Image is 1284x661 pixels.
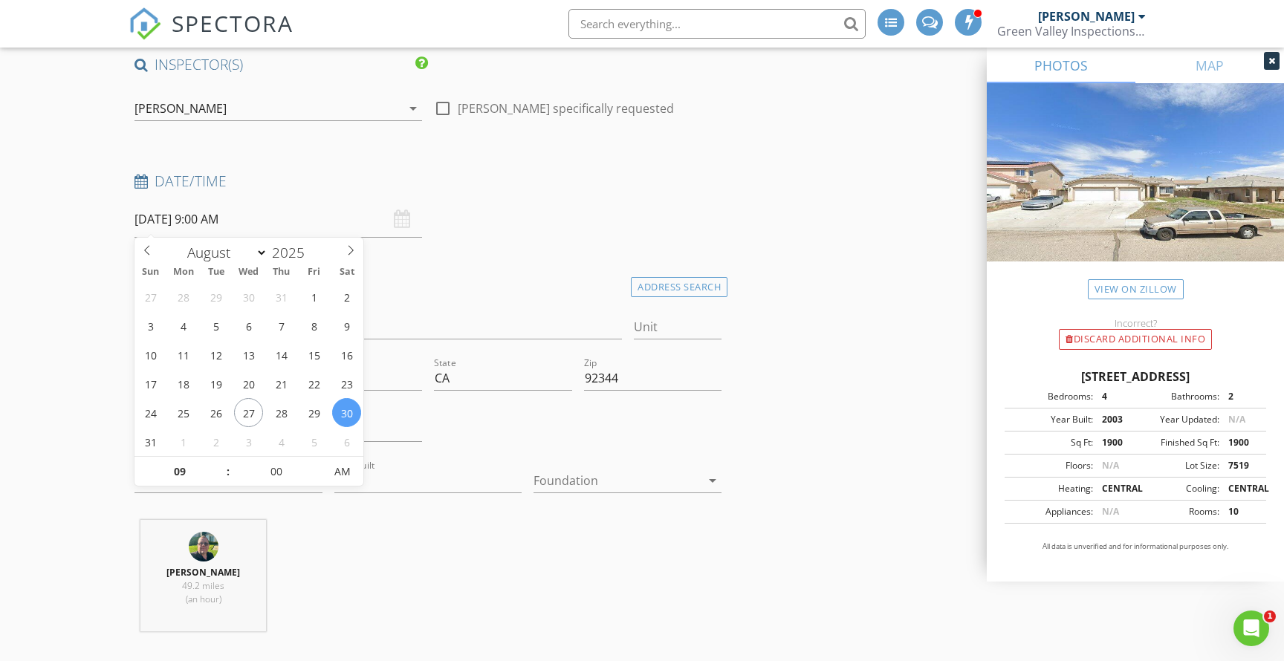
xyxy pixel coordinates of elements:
[1233,610,1269,646] iframe: Intercom live chat
[201,340,230,369] span: August 12, 2025
[299,369,328,398] span: August 22, 2025
[265,267,298,277] span: Thu
[136,398,165,427] span: August 24, 2025
[169,427,198,456] span: September 1, 2025
[134,201,422,238] input: Select date
[568,9,866,39] input: Search everything...
[136,369,165,398] span: August 17, 2025
[134,267,167,277] span: Sun
[134,172,722,191] h4: Date/Time
[1009,436,1093,449] div: Sq Ft:
[201,282,230,311] span: July 29, 2025
[298,267,331,277] span: Fri
[234,369,263,398] span: August 20, 2025
[1009,459,1093,472] div: Floors:
[404,100,422,117] i: arrow_drop_down
[136,340,165,369] span: August 10, 2025
[267,340,296,369] span: August 14, 2025
[267,427,296,456] span: September 4, 2025
[987,83,1284,297] img: streetview
[167,267,200,277] span: Mon
[332,369,361,398] span: August 23, 2025
[1009,505,1093,518] div: Appliances:
[1135,436,1219,449] div: Finished Sq Ft:
[186,593,221,605] span: (an hour)
[1219,482,1262,495] div: CENTRAL
[332,398,361,427] span: August 30, 2025
[331,267,363,277] span: Sat
[1005,541,1266,552] p: All data is unverified and for informational purposes only.
[1059,329,1212,350] div: Discard Additional info
[129,20,294,51] a: SPECTORA
[267,243,317,262] input: Year
[1088,279,1184,299] a: View on Zillow
[1219,459,1262,472] div: 7519
[201,311,230,340] span: August 5, 2025
[1135,482,1219,495] div: Cooling:
[1135,505,1219,518] div: Rooms:
[201,398,230,427] span: August 26, 2025
[267,369,296,398] span: August 21, 2025
[299,311,328,340] span: August 8, 2025
[631,277,727,297] div: Address Search
[1228,413,1245,426] span: N/A
[169,369,198,398] span: August 18, 2025
[134,55,428,74] h4: INSPECTOR(S)
[1005,368,1266,385] div: [STREET_ADDRESS]
[1093,436,1135,449] div: 1900
[169,398,198,427] span: August 25, 2025
[987,48,1135,83] a: PHOTOS
[299,340,328,369] span: August 15, 2025
[234,427,263,456] span: September 3, 2025
[997,24,1146,39] div: Green Valley Inspections inc
[172,7,294,39] span: SPECTORA
[136,282,165,311] span: July 27, 2025
[1219,390,1262,403] div: 2
[234,398,263,427] span: August 27, 2025
[166,566,240,579] strong: [PERSON_NAME]
[299,282,328,311] span: August 1, 2025
[332,311,361,340] span: August 9, 2025
[134,273,722,293] h4: Location
[129,7,161,40] img: The Best Home Inspection Software - Spectora
[182,579,224,592] span: 49.2 miles
[267,282,296,311] span: July 31, 2025
[332,340,361,369] span: August 16, 2025
[299,398,328,427] span: August 29, 2025
[1219,436,1262,449] div: 1900
[1038,9,1135,24] div: [PERSON_NAME]
[1093,390,1135,403] div: 4
[234,340,263,369] span: August 13, 2025
[189,532,218,561] img: snip20250410_4.png
[169,311,198,340] span: August 4, 2025
[233,267,265,277] span: Wed
[169,282,198,311] span: July 28, 2025
[1102,459,1119,472] span: N/A
[200,267,233,277] span: Tue
[226,457,230,486] span: :
[1093,482,1135,495] div: CENTRAL
[1009,390,1093,403] div: Bedrooms:
[267,398,296,427] span: August 28, 2025
[136,311,165,340] span: August 3, 2025
[1009,482,1093,495] div: Heating:
[1264,610,1276,622] span: 1
[169,340,198,369] span: August 11, 2025
[1135,413,1219,426] div: Year Updated:
[299,427,328,456] span: September 5, 2025
[1219,505,1262,518] div: 10
[234,311,263,340] span: August 6, 2025
[332,427,361,456] span: September 6, 2025
[201,369,230,398] span: August 19, 2025
[134,102,227,115] div: [PERSON_NAME]
[201,427,230,456] span: September 2, 2025
[322,457,363,486] span: Click to toggle
[1135,459,1219,472] div: Lot Size:
[332,282,361,311] span: August 2, 2025
[136,427,165,456] span: August 31, 2025
[987,317,1284,329] div: Incorrect?
[1135,48,1284,83] a: MAP
[704,472,722,489] i: arrow_drop_down
[234,282,263,311] span: July 30, 2025
[1093,413,1135,426] div: 2003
